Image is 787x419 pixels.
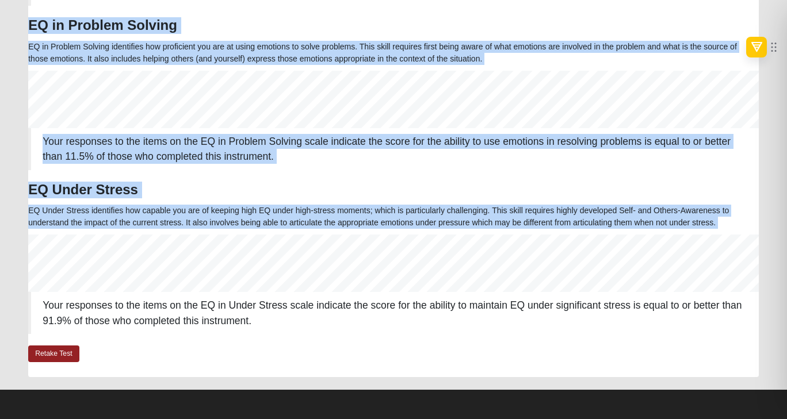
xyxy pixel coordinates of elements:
blockquote: Your responses to the items on the EQ in Problem Solving scale indicate the score for the ability... [28,128,759,170]
p: EQ in Problem Solving identifies how proficient you are at using emotions to solve problems. This... [28,41,759,65]
h3: EQ in Problem Solving [28,17,759,34]
p: EQ Under Stress identifies how capable you are of keeping high EQ under high-stress moments; whic... [28,205,759,229]
a: Retake Test [28,345,79,362]
h3: EQ Under Stress [28,182,759,198]
blockquote: Your responses to the items on the EQ in Under Stress scale indicate the score for the ability to... [28,292,759,334]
